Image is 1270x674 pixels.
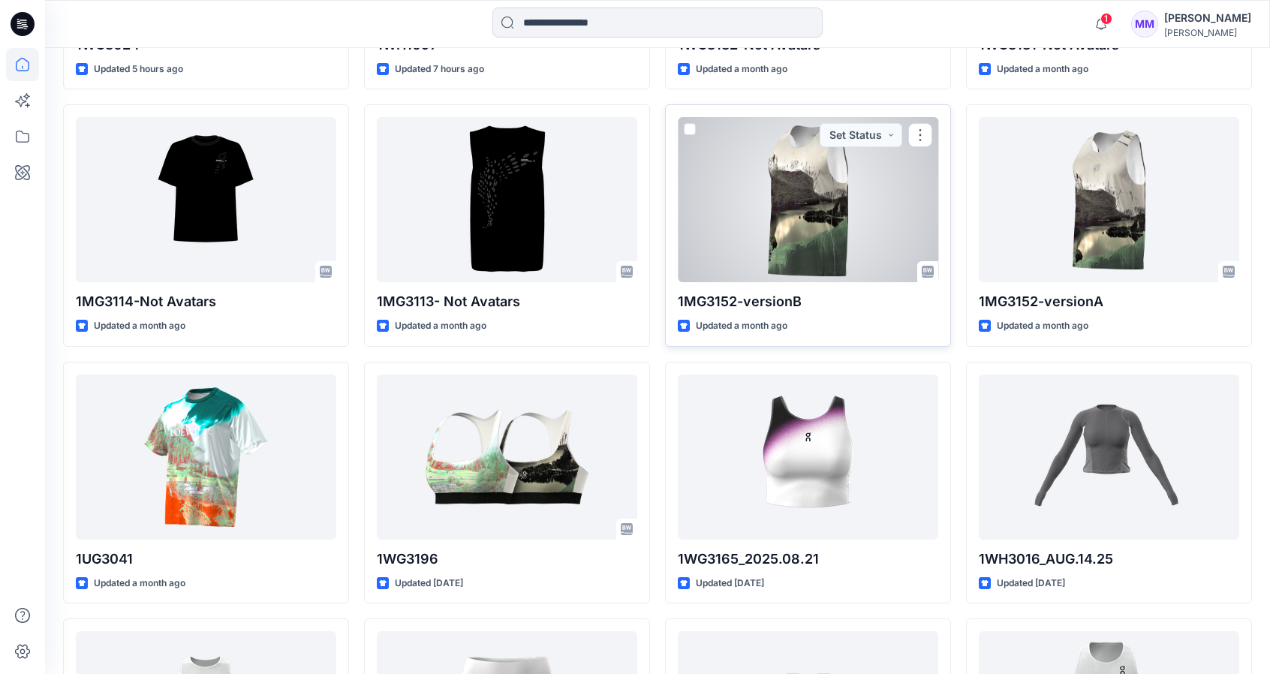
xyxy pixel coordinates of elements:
[1131,11,1158,38] div: MM
[76,375,336,540] a: 1UG3041
[1100,13,1112,25] span: 1
[76,549,336,570] p: 1UG3041
[76,291,336,312] p: 1MG3114-Not Avatars
[395,576,463,591] p: Updated [DATE]
[979,375,1239,540] a: 1WH3016_AUG.14.25
[1164,9,1251,27] div: [PERSON_NAME]
[377,117,637,282] a: 1MG3113- Not Avatars
[696,576,764,591] p: Updated [DATE]
[696,62,787,77] p: Updated a month ago
[678,375,938,540] a: 1WG3165_2025.08.21
[94,318,185,334] p: Updated a month ago
[1164,27,1251,38] div: [PERSON_NAME]
[377,549,637,570] p: 1WG3196
[997,62,1088,77] p: Updated a month ago
[395,318,486,334] p: Updated a month ago
[678,549,938,570] p: 1WG3165_2025.08.21
[997,576,1065,591] p: Updated [DATE]
[377,291,637,312] p: 1MG3113- Not Avatars
[997,318,1088,334] p: Updated a month ago
[377,375,637,540] a: 1WG3196
[94,576,185,591] p: Updated a month ago
[76,117,336,282] a: 1MG3114-Not Avatars
[979,549,1239,570] p: 1WH3016_AUG.14.25
[678,117,938,282] a: 1MG3152-versionB
[94,62,183,77] p: Updated 5 hours ago
[395,62,484,77] p: Updated 7 hours ago
[696,318,787,334] p: Updated a month ago
[678,291,938,312] p: 1MG3152-versionB
[979,117,1239,282] a: 1MG3152-versionA
[979,291,1239,312] p: 1MG3152-versionA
